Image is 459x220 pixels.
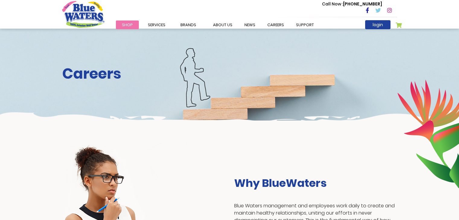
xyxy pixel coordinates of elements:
p: [PHONE_NUMBER] [322,1,382,7]
span: Brands [180,22,196,28]
a: support [290,20,320,29]
span: Shop [122,22,133,28]
a: login [365,20,390,29]
span: Call Now : [322,1,343,7]
a: careers [261,20,290,29]
h3: Why BlueWaters [234,177,397,190]
a: store logo [62,1,104,27]
span: Services [148,22,165,28]
img: career-intro-leaves.png [397,79,459,188]
h2: Careers [62,65,397,83]
a: News [238,20,261,29]
a: about us [207,20,238,29]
